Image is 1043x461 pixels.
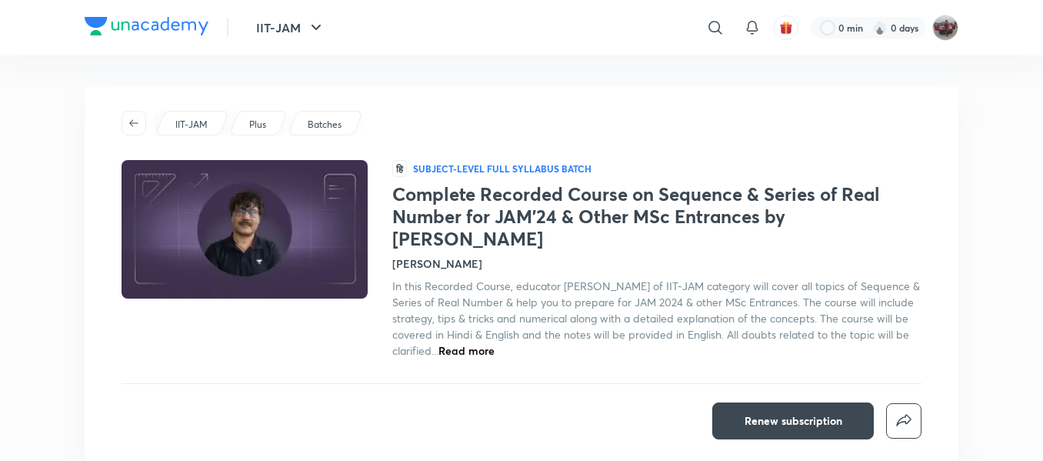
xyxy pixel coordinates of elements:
p: Subject-level full syllabus Batch [413,162,591,175]
p: Batches [308,118,342,132]
a: Batches [305,118,345,132]
span: Renew subscription [745,413,842,429]
img: avatar [779,21,793,35]
h1: Complete Recorded Course on Sequence & Series of Real Number for JAM'24 & Other MSc Entrances by ... [392,183,921,249]
button: avatar [774,15,798,40]
img: streak [872,20,888,35]
p: Plus [249,118,266,132]
img: Company Logo [85,17,208,35]
p: IIT-JAM [175,118,208,132]
button: IIT-JAM [247,12,335,43]
h4: [PERSON_NAME] [392,256,482,272]
a: IIT-JAM [173,118,211,132]
button: Renew subscription [712,403,874,439]
a: Plus [247,118,269,132]
span: हि [392,160,407,177]
span: In this Recorded Course, educator [PERSON_NAME] of IIT-JAM category will cover all topics of Sequ... [392,279,920,358]
a: Company Logo [85,17,208,39]
img: amirhussain Hussain [932,15,958,41]
img: Thumbnail [119,159,370,300]
span: Read more [438,343,495,358]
